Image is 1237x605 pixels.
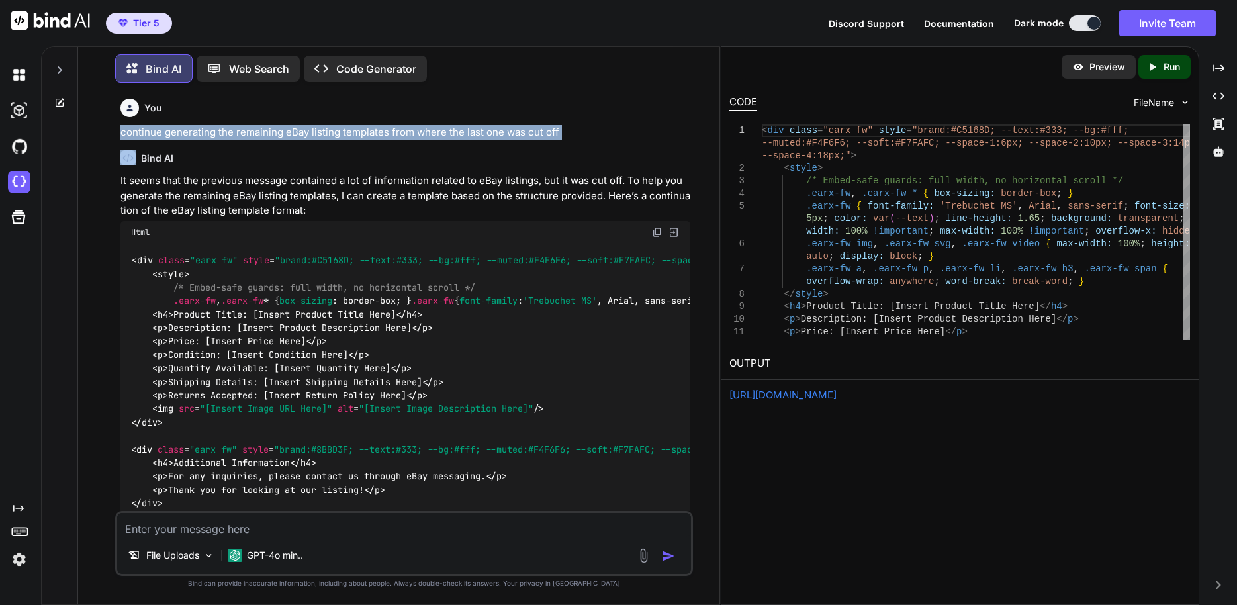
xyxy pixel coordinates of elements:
span: ; [1179,213,1184,224]
span: font-family [459,295,518,307]
span: { [856,201,862,211]
span: "earx fw" [189,443,237,455]
span: < > [152,484,168,496]
a: [URL][DOMAIN_NAME] [729,389,837,401]
span: > [796,326,801,337]
span: span [1134,263,1157,274]
span: p [316,336,322,348]
span: p [359,349,364,361]
span: < [784,163,790,173]
span: "earx fw" [823,125,874,136]
span: !important [1029,226,1085,236]
span: 5px [806,213,823,224]
span: style [242,443,269,455]
div: CODE [729,95,757,111]
span: < = = /> [152,403,544,415]
img: Open in Browser [668,226,680,238]
span: Product Title: [Insert Product Title Here] [806,301,1040,312]
span: p [158,349,163,361]
span: > [796,339,801,349]
span: </ [990,339,1001,349]
img: chevron down [1179,97,1191,108]
span: p [158,322,163,334]
span: li [990,263,1001,274]
span: , [1001,263,1007,274]
span: p [790,314,795,324]
span: .earx-fw [862,188,906,199]
span: p [375,484,380,496]
span: ; [929,226,934,236]
div: 12 [729,338,745,351]
span: , [1074,263,1079,274]
div: 10 [729,313,745,326]
div: 1 [729,124,745,137]
span: var [873,213,890,224]
span: height: [1151,238,1190,249]
span: Documentation [924,18,994,29]
span: ; [1085,226,1090,236]
span: "brand:#C5168D; --text:#333; --bg:#fff; [912,125,1129,136]
div: 7 [729,263,745,275]
span: ) [929,213,934,224]
p: Bind AI [146,61,181,77]
img: settings [8,548,30,571]
span: roll */ [1085,175,1124,186]
span: > [801,301,806,312]
span: "earx fw" [190,255,238,267]
span: .earx-fw [1085,263,1129,274]
span: </ > [486,471,507,483]
span: </ > [422,376,443,388]
span: > [851,150,856,161]
span: < > [152,363,168,375]
span: , [851,188,856,199]
span: </ > [131,416,163,428]
span: } [1079,276,1084,287]
span: break-word [1012,276,1068,287]
span: style [796,289,823,299]
span: </ > [412,322,433,334]
span: src [179,403,195,415]
span: anywhere [890,276,934,287]
span: </ [1057,314,1068,324]
img: cloudideIcon [8,171,30,193]
button: Invite Team [1119,10,1216,36]
span: ; [1123,201,1128,211]
span: ; [917,251,923,261]
span: color: [834,213,867,224]
span: p [1001,339,1007,349]
h6: Bind AI [141,152,173,165]
span: , [951,238,956,249]
span: ; [1040,213,1045,224]
button: premiumTier 5 [106,13,172,34]
span: > [796,314,801,324]
span: line-height: [946,213,1013,224]
span: p [433,376,438,388]
div: 11 [729,326,745,338]
span: < > [152,376,168,388]
button: Discord Support [829,17,904,30]
span: p [1068,314,1073,324]
span: Dark mode [1014,17,1064,30]
span: </ > [290,457,316,469]
span: box-sizing: [935,188,995,199]
span: > [1074,314,1079,324]
p: Run [1164,60,1180,73]
span: .earx-fw [806,201,850,211]
span: } [929,251,934,261]
span: 100% [1118,238,1140,249]
p: Bind can provide inaccurate information, including about people. Always double-check its answers.... [115,579,693,588]
span: img [856,238,873,249]
span: { [1162,263,1168,274]
span: "brand:#8BBD3F; --text:#333; --bg:#fff; --muted:#F4F6F6; --soft:#F7FAFC; --space-1:6px; --space-2... [274,443,994,455]
span: </ [784,289,796,299]
span: .earx-fw [1012,263,1056,274]
span: .earx-fw [806,238,850,249]
span: > [962,326,968,337]
span: < > [152,471,168,483]
span: FileName [1134,96,1174,109]
span: p [158,471,163,483]
span: < > [152,308,173,320]
span: Arial [1029,201,1057,211]
span: Discord Support [829,18,904,29]
span: p [158,336,163,348]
